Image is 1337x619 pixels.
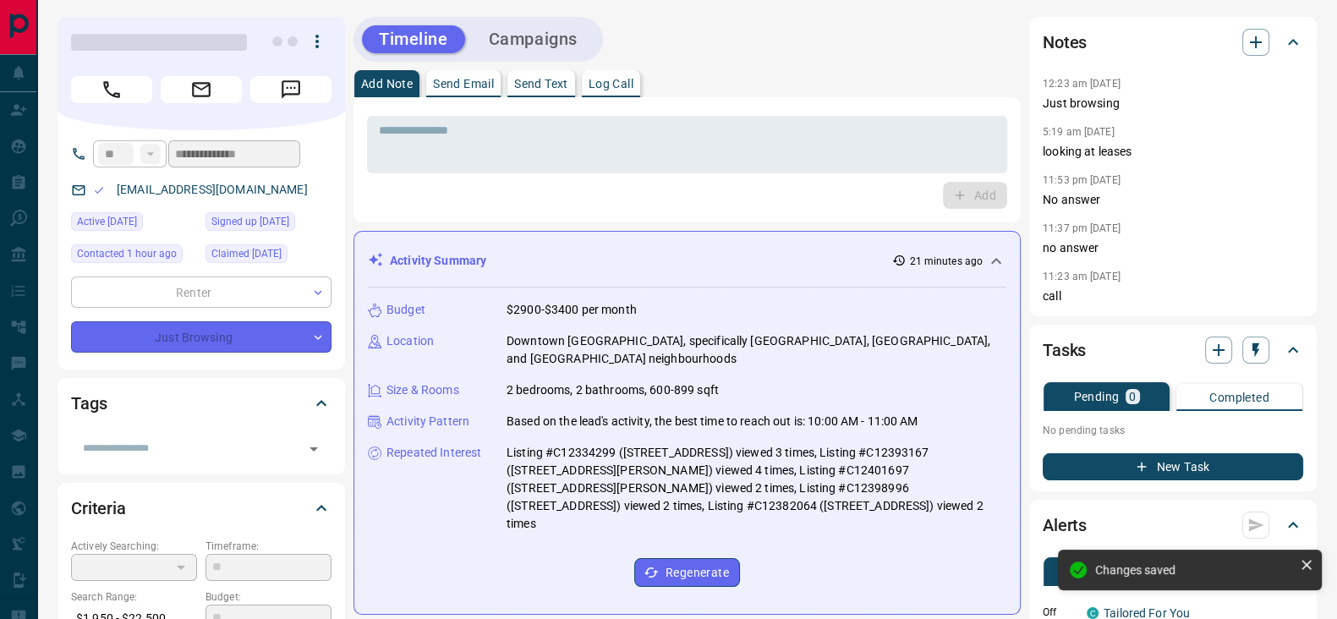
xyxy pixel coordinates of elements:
[386,301,425,319] p: Budget
[250,76,332,103] span: Message
[1043,337,1086,364] h2: Tasks
[386,444,481,462] p: Repeated Interest
[368,245,1006,277] div: Activity Summary21 minutes ago
[71,383,332,424] div: Tags
[1043,143,1303,161] p: looking at leases
[77,213,137,230] span: Active [DATE]
[507,332,1006,368] p: Downtown [GEOGRAPHIC_DATA], specifically [GEOGRAPHIC_DATA], [GEOGRAPHIC_DATA], and [GEOGRAPHIC_DA...
[386,413,469,430] p: Activity Pattern
[71,488,332,529] div: Criteria
[71,321,332,353] div: Just Browsing
[361,78,413,90] p: Add Note
[390,252,486,270] p: Activity Summary
[71,390,107,417] h2: Tags
[1043,78,1121,90] p: 12:23 am [DATE]
[507,413,918,430] p: Based on the lead's activity, the best time to reach out is: 10:00 AM - 11:00 AM
[1043,512,1087,539] h2: Alerts
[1209,392,1269,403] p: Completed
[117,183,308,196] a: [EMAIL_ADDRESS][DOMAIN_NAME]
[386,332,434,350] p: Location
[1043,288,1303,305] p: call
[1043,29,1087,56] h2: Notes
[1087,607,1099,619] div: condos.ca
[205,244,332,268] div: Thu Sep 25 2025
[211,245,282,262] span: Claimed [DATE]
[211,213,289,230] span: Signed up [DATE]
[1043,22,1303,63] div: Notes
[302,437,326,461] button: Open
[205,539,332,554] p: Timeframe:
[1043,453,1303,480] button: New Task
[71,495,126,522] h2: Criteria
[1073,391,1119,403] p: Pending
[1043,222,1121,234] p: 11:37 pm [DATE]
[634,558,740,587] button: Regenerate
[1043,239,1303,257] p: no answer
[71,212,197,236] div: Thu Oct 09 2025
[472,25,595,53] button: Campaigns
[93,184,105,196] svg: Email Valid
[1129,391,1136,403] p: 0
[1043,191,1303,209] p: No answer
[161,76,242,103] span: Email
[362,25,465,53] button: Timeline
[1043,330,1303,370] div: Tasks
[71,244,197,268] div: Mon Oct 13 2025
[71,277,332,308] div: Renter
[507,301,637,319] p: $2900-$3400 per month
[386,381,459,399] p: Size & Rooms
[1043,271,1121,282] p: 11:23 am [DATE]
[507,381,719,399] p: 2 bedrooms, 2 bathrooms, 600-899 sqft
[1043,505,1303,545] div: Alerts
[514,78,568,90] p: Send Text
[1043,174,1121,186] p: 11:53 pm [DATE]
[507,444,1006,533] p: Listing #C12334299 ([STREET_ADDRESS]) viewed 3 times, Listing #C12393167 ([STREET_ADDRESS][PERSON...
[71,539,197,554] p: Actively Searching:
[909,254,983,269] p: 21 minutes ago
[1043,418,1303,443] p: No pending tasks
[205,589,332,605] p: Budget:
[205,212,332,236] div: Tue Jan 26 2021
[71,589,197,605] p: Search Range:
[1043,126,1115,138] p: 5:19 am [DATE]
[77,245,177,262] span: Contacted 1 hour ago
[433,78,494,90] p: Send Email
[589,78,633,90] p: Log Call
[71,76,152,103] span: Call
[1043,95,1303,112] p: Just browsing
[1095,563,1293,577] div: Changes saved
